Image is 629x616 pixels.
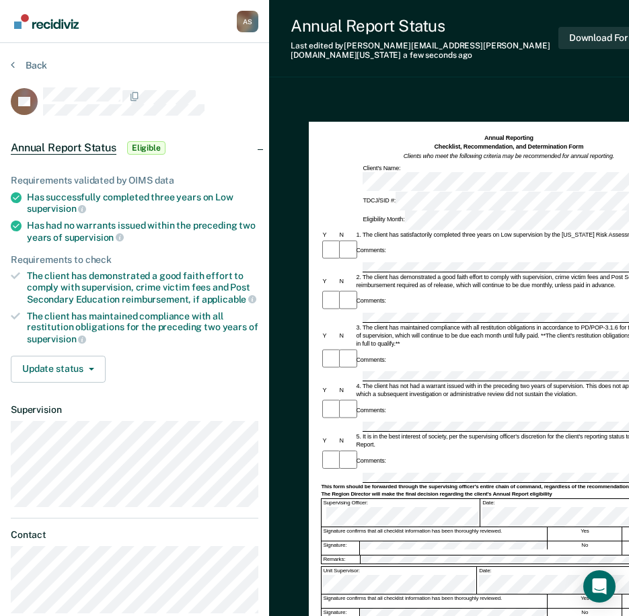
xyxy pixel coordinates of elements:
[202,294,256,305] span: applicable
[322,527,548,541] div: Signature confirms that all checklist information has been thoroughly reviewed.
[291,41,558,61] div: Last edited by [PERSON_NAME][EMAIL_ADDRESS][PERSON_NAME][DOMAIN_NAME][US_STATE]
[338,436,355,445] div: N
[291,16,558,36] div: Annual Report Status
[27,220,258,243] div: Has had no warrants issued within the preceding two years of
[11,254,258,266] div: Requirements to check
[338,277,355,285] div: N
[355,406,387,414] div: Comments:
[65,232,124,243] span: supervision
[484,134,533,141] strong: Annual Reporting
[127,141,165,155] span: Eligible
[27,203,86,214] span: supervision
[11,175,258,186] div: Requirements validated by OIMS data
[321,436,338,445] div: Y
[583,570,616,603] div: Open Intercom Messenger
[355,457,387,465] div: Comments:
[322,594,548,608] div: Signature confirms that all checklist information has been thoroughly reviewed.
[338,386,355,394] div: N
[338,332,355,340] div: N
[321,332,338,340] div: Y
[237,11,258,32] div: A S
[355,246,387,254] div: Comments:
[548,527,622,541] div: Yes
[322,541,360,555] div: Signature:
[27,311,258,345] div: The client has maintained compliance with all restitution obligations for the preceding two years of
[321,277,338,285] div: Y
[237,11,258,32] button: Profile dropdown button
[11,59,47,71] button: Back
[355,297,387,305] div: Comments:
[403,50,472,60] span: a few seconds ago
[27,270,258,305] div: The client has demonstrated a good faith effort to comply with supervision, crime victim fees and...
[321,231,338,239] div: Y
[322,499,480,526] div: Supervising Officer:
[11,356,106,383] button: Update status
[404,153,614,159] em: Clients who meet the following criteria may be recommended for annual reporting.
[27,334,86,344] span: supervision
[548,541,622,555] div: No
[11,529,258,541] dt: Contact
[338,231,355,239] div: N
[322,555,360,564] div: Remarks:
[435,143,584,150] strong: Checklist, Recommendation, and Determination Form
[355,356,387,364] div: Comments:
[321,386,338,394] div: Y
[11,141,116,155] span: Annual Report Status
[548,594,622,608] div: Yes
[14,14,79,29] img: Recidiviz
[11,404,258,416] dt: Supervision
[322,567,477,594] div: Unit Supervisor:
[27,192,258,215] div: Has successfully completed three years on Low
